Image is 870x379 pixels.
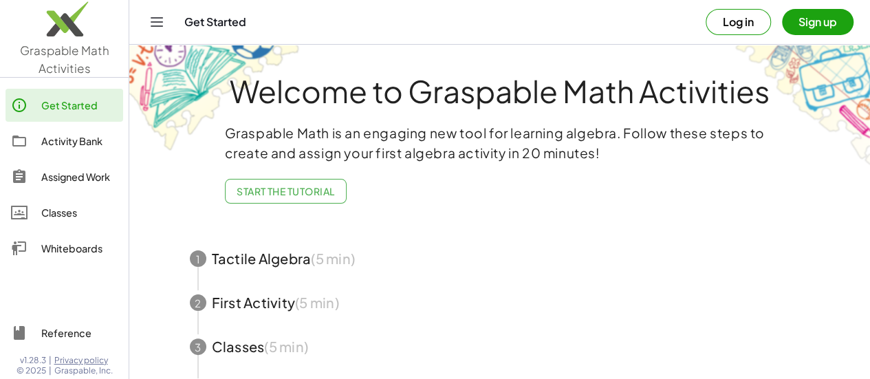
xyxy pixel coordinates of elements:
div: 2 [190,294,206,311]
button: 1Tactile Algebra(5 min) [173,237,827,281]
span: Graspable Math Activities [20,43,109,76]
h1: Welcome to Graspable Math Activities [164,75,836,107]
a: Classes [6,196,123,229]
span: | [49,365,52,376]
span: Start the Tutorial [237,185,335,197]
button: Log in [706,9,771,35]
div: Get Started [41,97,118,113]
span: v1.28.3 [20,355,46,366]
a: Privacy policy [54,355,113,366]
button: Toggle navigation [146,11,168,33]
div: Assigned Work [41,169,118,185]
a: Whiteboards [6,232,123,265]
div: 3 [190,338,206,355]
span: © 2025 [17,365,46,376]
div: 1 [190,250,206,267]
div: Activity Bank [41,133,118,149]
span: | [49,355,52,366]
div: Whiteboards [41,240,118,257]
button: Sign up [782,9,853,35]
div: Classes [41,204,118,221]
a: Assigned Work [6,160,123,193]
button: 2First Activity(5 min) [173,281,827,325]
button: 3Classes(5 min) [173,325,827,369]
button: Start the Tutorial [225,179,347,204]
span: Graspable, Inc. [54,365,113,376]
div: Reference [41,325,118,341]
p: Graspable Math is an engaging new tool for learning algebra. Follow these steps to create and ass... [225,123,775,163]
a: Get Started [6,89,123,122]
a: Activity Bank [6,124,123,158]
img: get-started-bg-ul-Ceg4j33I.png [129,43,301,153]
a: Reference [6,316,123,349]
